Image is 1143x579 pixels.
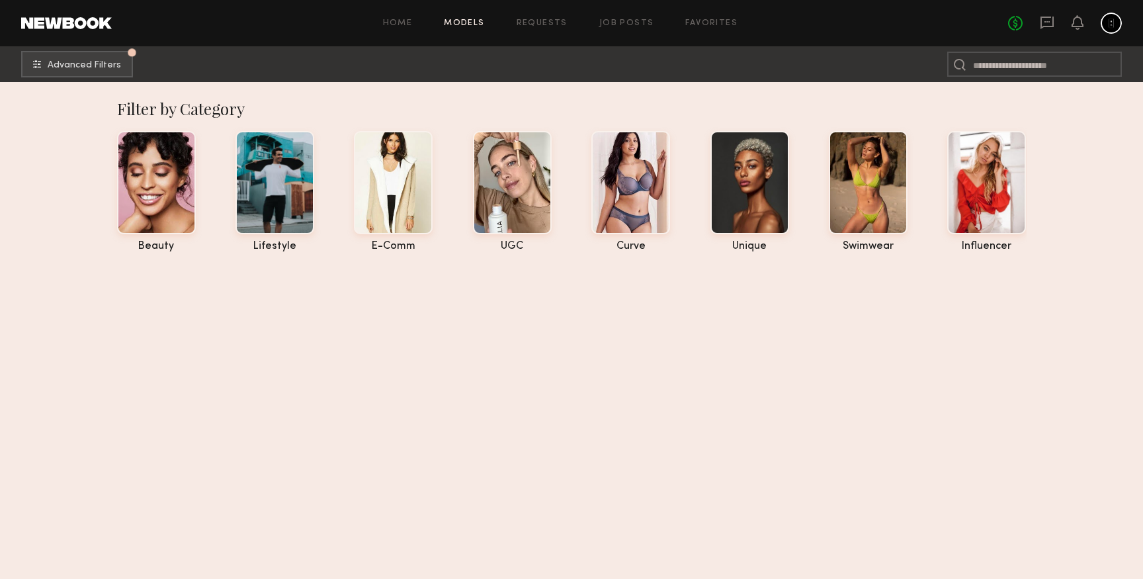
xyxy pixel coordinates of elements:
div: unique [710,241,789,252]
div: UGC [473,241,552,252]
a: Favorites [685,19,738,28]
div: beauty [117,241,196,252]
div: e-comm [354,241,433,252]
a: Home [383,19,413,28]
a: Job Posts [599,19,654,28]
a: Models [444,19,484,28]
div: swimwear [829,241,908,252]
div: lifestyle [235,241,314,252]
a: Requests [517,19,568,28]
button: Advanced Filters [21,51,133,77]
div: influencer [947,241,1026,252]
div: curve [591,241,670,252]
span: Advanced Filters [48,61,121,70]
div: Filter by Category [117,98,1027,119]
